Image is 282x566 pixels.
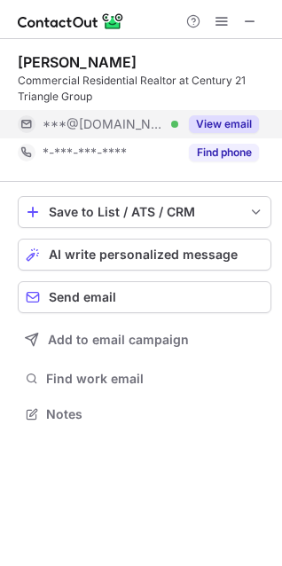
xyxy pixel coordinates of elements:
div: Commercial Residential Realtor at Century 21 Triangle Group [18,73,271,105]
span: ***@[DOMAIN_NAME] [43,116,165,132]
button: save-profile-one-click [18,196,271,228]
div: [PERSON_NAME] [18,53,137,71]
span: Notes [46,406,264,422]
span: Find work email [46,371,264,387]
button: Reveal Button [189,115,259,133]
button: Reveal Button [189,144,259,161]
img: ContactOut v5.3.10 [18,11,124,32]
button: Add to email campaign [18,324,271,356]
span: AI write personalized message [49,248,238,262]
button: AI write personalized message [18,239,271,271]
button: Send email [18,281,271,313]
button: Notes [18,402,271,427]
span: Send email [49,290,116,304]
span: Add to email campaign [48,333,189,347]
button: Find work email [18,366,271,391]
div: Save to List / ATS / CRM [49,205,240,219]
